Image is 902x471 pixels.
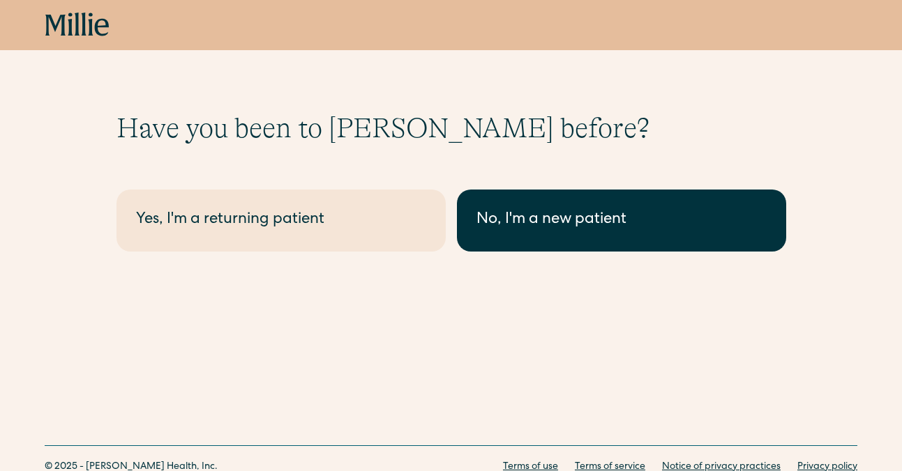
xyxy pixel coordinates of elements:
[476,209,767,232] div: No, I'm a new patient
[136,209,426,232] div: Yes, I'm a returning patient
[116,190,446,252] a: Yes, I'm a returning patient
[116,111,786,145] h1: Have you been to [PERSON_NAME] before?
[457,190,786,252] a: No, I'm a new patient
